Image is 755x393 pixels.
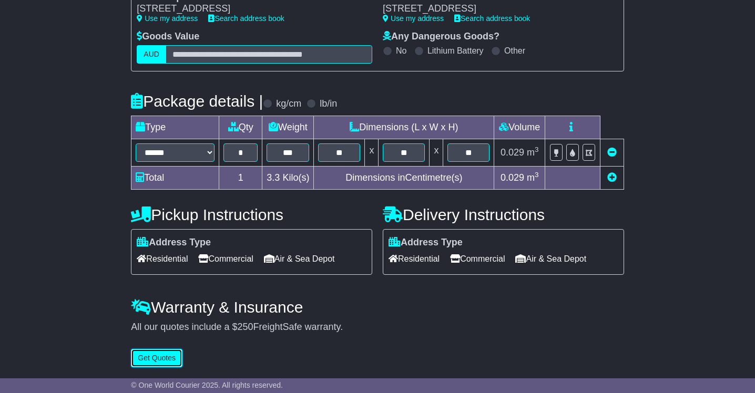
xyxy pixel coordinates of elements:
td: x [365,139,379,166]
h4: Delivery Instructions [383,206,624,223]
div: All our quotes include a $ FreightSafe warranty. [131,322,624,333]
a: Use my address [383,14,444,23]
td: Dimensions in Centimetre(s) [314,166,494,189]
span: Air & Sea Depot [515,251,586,267]
label: lb/in [320,98,337,110]
a: Remove this item [607,147,617,158]
div: [STREET_ADDRESS] [383,3,608,15]
td: Type [131,116,219,139]
span: Commercial [198,251,253,267]
td: Total [131,166,219,189]
span: m [527,147,539,158]
td: Qty [219,116,262,139]
span: © One World Courier 2025. All rights reserved. [131,381,283,389]
span: Commercial [450,251,505,267]
td: x [430,139,443,166]
label: Goods Value [137,31,199,43]
label: Other [504,46,525,56]
label: Address Type [389,237,463,249]
label: Any Dangerous Goods? [383,31,499,43]
span: Residential [389,251,440,267]
a: Use my address [137,14,198,23]
label: AUD [137,45,166,64]
span: Residential [137,251,188,267]
label: No [396,46,406,56]
h4: Pickup Instructions [131,206,372,223]
td: Weight [262,116,314,139]
span: 250 [237,322,253,332]
span: 0.029 [501,147,524,158]
span: Air & Sea Depot [264,251,335,267]
h4: Package details | [131,92,263,110]
sup: 3 [535,146,539,153]
td: Dimensions (L x W x H) [314,116,494,139]
a: Add new item [607,172,617,183]
td: Volume [494,116,545,139]
label: Lithium Battery [427,46,484,56]
label: kg/cm [276,98,301,110]
a: Search address book [454,14,530,23]
sup: 3 [535,171,539,179]
td: 1 [219,166,262,189]
button: Get Quotes [131,349,182,367]
div: [STREET_ADDRESS] [137,3,362,15]
span: 3.3 [267,172,280,183]
td: Kilo(s) [262,166,314,189]
h4: Warranty & Insurance [131,298,624,316]
span: 0.029 [501,172,524,183]
label: Address Type [137,237,211,249]
span: m [527,172,539,183]
a: Search address book [208,14,284,23]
